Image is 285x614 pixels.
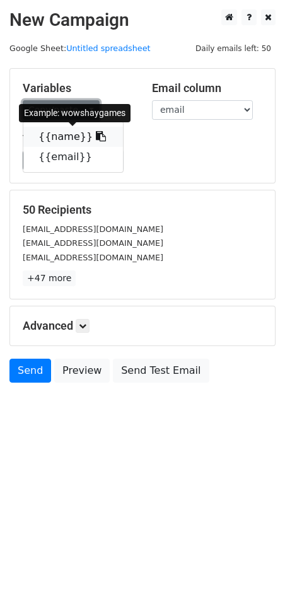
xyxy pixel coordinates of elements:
small: [EMAIL_ADDRESS][DOMAIN_NAME] [23,224,163,234]
a: Untitled spreadsheet [66,43,150,53]
a: Send Test Email [113,359,209,383]
h5: Advanced [23,319,262,333]
h5: 50 Recipients [23,203,262,217]
h2: New Campaign [9,9,276,31]
a: {{name}} [23,127,123,147]
span: Daily emails left: 50 [191,42,276,55]
a: Daily emails left: 50 [191,43,276,53]
h5: Variables [23,81,133,95]
a: Preview [54,359,110,383]
a: {{email}} [23,147,123,167]
small: Google Sheet: [9,43,151,53]
iframe: Chat Widget [222,553,285,614]
small: [EMAIL_ADDRESS][DOMAIN_NAME] [23,253,163,262]
h5: Email column [152,81,262,95]
div: Example: wowshaygames [19,104,131,122]
a: +47 more [23,270,76,286]
small: [EMAIL_ADDRESS][DOMAIN_NAME] [23,238,163,248]
a: Send [9,359,51,383]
